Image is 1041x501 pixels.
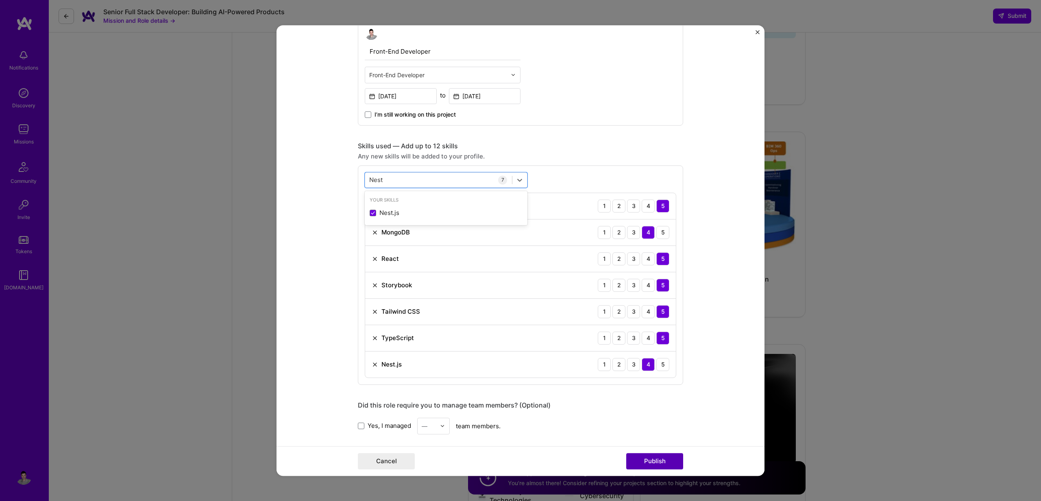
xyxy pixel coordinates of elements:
div: 5 [656,279,669,292]
div: 5 [656,358,669,371]
div: 3 [627,279,640,292]
div: 4 [642,279,655,292]
div: Did this role require you to manage team members? (Optional) [358,401,683,410]
div: 2 [612,305,625,318]
input: Role Name [365,43,520,60]
div: 4 [642,252,655,265]
div: MongoDB [381,228,410,236]
input: Date [449,88,521,104]
div: 4 [642,305,655,318]
div: 3 [627,226,640,239]
div: 3 [627,358,640,371]
img: Remove [372,282,378,288]
div: — [422,422,427,430]
img: Remove [372,335,378,341]
div: 2 [612,279,625,292]
div: 5 [656,252,669,265]
div: Storybook [381,281,412,289]
div: 4 [642,358,655,371]
div: to [440,91,446,100]
span: Yes, I managed [368,421,411,430]
img: Remove [372,229,378,236]
div: 5 [656,200,669,213]
div: Tailwind CSS [381,307,420,316]
div: 1 [598,358,611,371]
img: drop icon [440,423,445,428]
div: 1 [598,226,611,239]
img: drop icon [511,72,516,77]
div: 5 [656,305,669,318]
button: Cancel [358,453,415,469]
div: 4 [642,226,655,239]
img: Remove [372,361,378,368]
div: Nest.js [370,209,523,217]
button: Publish [626,453,683,469]
div: 3 [627,305,640,318]
div: 5 [656,332,669,345]
div: 5 [656,226,669,239]
div: Any new skills will be added to your profile. [358,152,683,160]
div: 4 [642,200,655,213]
img: Remove [372,308,378,315]
div: 1 [598,252,611,265]
div: 2 [612,358,625,371]
div: Your Skills [365,196,527,204]
div: 1 [598,200,611,213]
div: 2 [612,200,625,213]
div: 2 [612,252,625,265]
div: team members. [358,418,683,434]
div: 1 [598,279,611,292]
div: 4 [642,332,655,345]
div: React [381,254,399,263]
div: 3 [627,332,640,345]
div: 2 [612,226,625,239]
div: TypeScript [381,334,414,342]
div: 3 [627,200,640,213]
div: 2 [612,332,625,345]
img: Remove [372,256,378,262]
div: 1 [598,332,611,345]
button: Close [756,30,760,39]
input: Date [365,88,437,104]
div: Nest.js [381,360,402,369]
div: 1 [598,305,611,318]
span: I’m still working on this project [375,111,456,119]
div: Skills used — Add up to 12 skills [358,142,683,150]
div: 7 [498,176,507,184]
div: 3 [627,252,640,265]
